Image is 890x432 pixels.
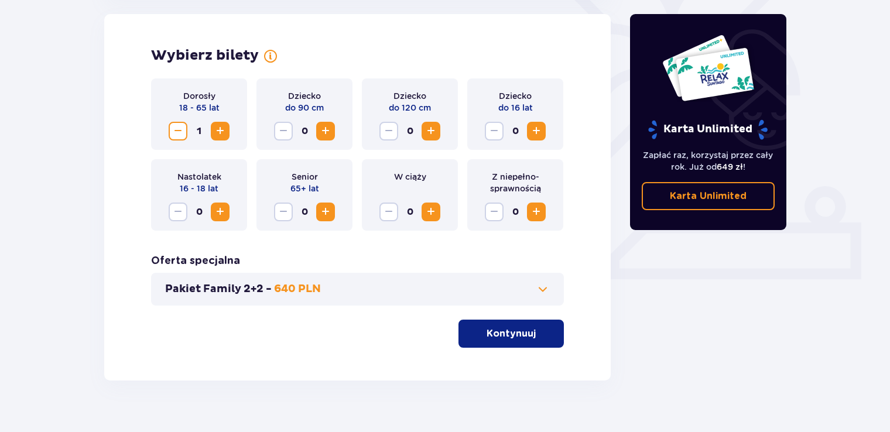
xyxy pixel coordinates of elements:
button: Zwiększ [211,122,230,140]
p: Dziecko [288,90,321,102]
p: do 16 lat [498,102,533,114]
span: 1 [190,122,208,140]
span: 0 [295,203,314,221]
button: Zmniejsz [274,122,293,140]
p: Pakiet Family 2+2 - [165,282,272,296]
p: Kontynuuj [487,327,536,340]
button: Zwiększ [422,122,440,140]
button: Kontynuuj [458,320,564,348]
button: Zmniejsz [379,203,398,221]
span: 0 [400,122,419,140]
p: 65+ lat [290,183,319,194]
p: do 90 cm [285,102,324,114]
p: 18 - 65 lat [179,102,220,114]
span: 0 [506,203,525,221]
a: Karta Unlimited [642,182,775,210]
span: 0 [190,203,208,221]
span: 0 [506,122,525,140]
p: Dziecko [393,90,426,102]
p: 640 PLN [274,282,321,296]
button: Zmniejsz [274,203,293,221]
p: Karta Unlimited [647,119,769,140]
p: Karta Unlimited [670,190,747,203]
p: Zapłać raz, korzystaj przez cały rok. Już od ! [642,149,775,173]
p: do 120 cm [389,102,431,114]
button: Zwiększ [527,122,546,140]
button: Zmniejsz [379,122,398,140]
p: Dorosły [183,90,215,102]
button: Zwiększ [316,203,335,221]
button: Pakiet Family 2+2 -640 PLN [165,282,550,296]
button: Zwiększ [422,203,440,221]
span: 649 zł [717,162,743,172]
button: Zmniejsz [485,122,504,140]
p: 16 - 18 lat [180,183,218,194]
img: Dwie karty całoroczne do Suntago z napisem 'UNLIMITED RELAX', na białym tle z tropikalnymi liśćmi... [662,34,755,102]
p: Senior [292,171,318,183]
button: Zmniejsz [485,203,504,221]
button: Zmniejsz [169,203,187,221]
button: Zmniejsz [169,122,187,140]
h3: Oferta specjalna [151,254,240,268]
span: 0 [400,203,419,221]
p: Dziecko [499,90,532,102]
h2: Wybierz bilety [151,47,259,64]
span: 0 [295,122,314,140]
button: Zwiększ [316,122,335,140]
p: Nastolatek [177,171,221,183]
p: Z niepełno­sprawnością [477,171,554,194]
button: Zwiększ [527,203,546,221]
p: W ciąży [394,171,426,183]
button: Zwiększ [211,203,230,221]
